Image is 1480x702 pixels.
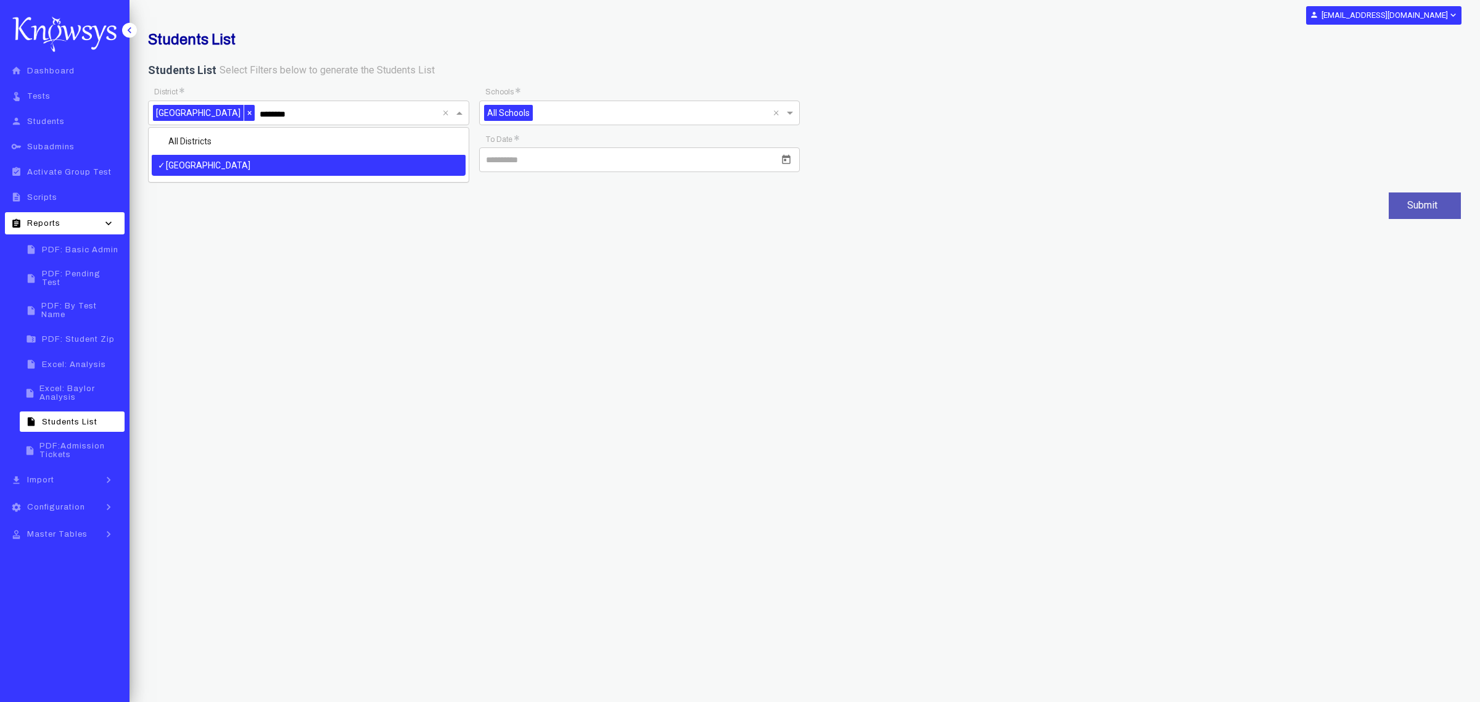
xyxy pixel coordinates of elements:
span: Subadmins [27,142,75,151]
span: Reports [27,219,60,228]
i: keyboard_arrow_left [123,24,136,36]
span: Students [27,117,65,126]
app-required-indication: To Date [485,135,519,144]
span: PDF: Student Zip [42,335,115,344]
app-required-indication: Schools [485,88,520,96]
i: assignment [9,218,24,229]
span: PDF: Pending Test [42,270,121,287]
span: Excel: Analysis [42,360,106,369]
span: PDF: Basic Admin [42,246,118,254]
span: PDF: By Test Name [41,302,121,319]
span: Clear all [443,105,453,120]
span: PDF:Admission Tickets [39,442,121,459]
b: Students List [148,64,216,76]
span: Clear all [773,105,784,120]
span: [GEOGRAPHIC_DATA] [153,105,244,121]
span: Dashboard [27,67,75,75]
span: Activate Group Test [27,168,112,176]
i: settings [9,502,24,513]
span: Scripts [27,193,57,202]
i: folder_zip [23,334,39,344]
span: Master Tables [27,530,88,539]
i: home [9,65,24,76]
i: insert_drive_file [23,244,39,255]
span: × [244,105,255,121]
span: Configuration [27,503,85,511]
h2: Students List [148,31,1017,48]
i: insert_drive_file [23,359,39,370]
label: All Districts [166,136,212,148]
i: insert_drive_file [23,273,39,284]
button: Open calendar [779,152,794,167]
span: Excel: Baylor Analysis [39,384,121,402]
i: file_download [9,475,24,485]
i: approval [9,529,24,540]
label: Select Filters below to generate the Students List [220,64,435,78]
i: insert_drive_file [23,445,36,456]
i: expand_more [1448,10,1457,20]
i: keyboard_arrow_right [99,474,118,486]
i: person [1310,10,1318,19]
i: description [9,192,24,202]
span: All Schools [484,105,533,121]
i: keyboard_arrow_down [99,217,118,229]
i: keyboard_arrow_right [99,528,118,540]
span: Import [27,476,54,484]
b: [EMAIL_ADDRESS][DOMAIN_NAME] [1322,10,1448,20]
i: assignment_turned_in [9,167,24,177]
div: [GEOGRAPHIC_DATA] [152,155,466,176]
i: insert_drive_file [23,388,36,398]
i: key [9,141,24,152]
app-required-indication: District [154,88,184,96]
i: touch_app [9,91,24,101]
i: insert_drive_file [23,305,38,316]
i: keyboard_arrow_right [99,501,118,513]
i: insert_drive_file [23,416,39,427]
span: Tests [27,92,51,101]
i: person [9,116,24,126]
ng-dropdown-panel: Options list [148,127,469,183]
span: Students List [42,418,97,426]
